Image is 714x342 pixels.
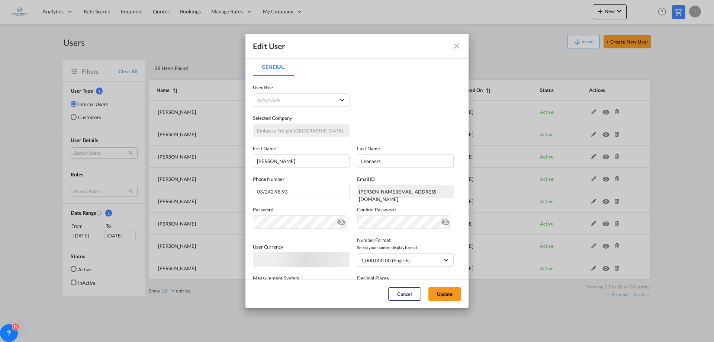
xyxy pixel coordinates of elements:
[357,206,454,213] label: Confirm Password
[357,185,454,198] div: tom@tci-carriers.be
[388,287,421,301] button: Cancel
[245,34,469,308] md-dialog: General General ...
[357,154,454,168] input: Last name
[337,216,346,225] md-icon: icon-eye-off
[357,175,454,183] label: Email ID
[253,124,350,137] input: Selected Company
[357,236,454,244] label: Number Format
[452,42,461,51] md-icon: icon-close fg-AAA8AD
[253,84,350,91] label: User Role
[253,175,350,183] label: Phone Number
[253,58,301,76] md-pagination-wrapper: Use the left and right arrow keys to navigate between tabs
[449,39,464,54] button: icon-close fg-AAA8AD
[253,206,350,213] label: Password
[253,185,350,198] input: 03/242.98.93
[253,274,350,282] label: Measurement System
[253,244,283,250] label: User Currency
[253,114,350,122] label: Selected Company
[361,258,410,263] div: 1,000,000.00 (English)
[253,154,350,168] input: First name
[357,274,454,282] label: Decimal Places
[357,145,454,152] label: Last Name
[253,93,350,107] md-select: {{(ctrl.parent.createData.viewShipper && !ctrl.parent.createData.user_data.role_id) ? 'N/A' : 'Se...
[357,244,454,251] span: Select your number display format
[441,216,450,225] md-icon: icon-eye-off
[253,145,350,152] label: First Name
[253,41,285,51] div: Edit User
[428,287,461,301] button: Update
[253,58,294,76] md-tab-item: General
